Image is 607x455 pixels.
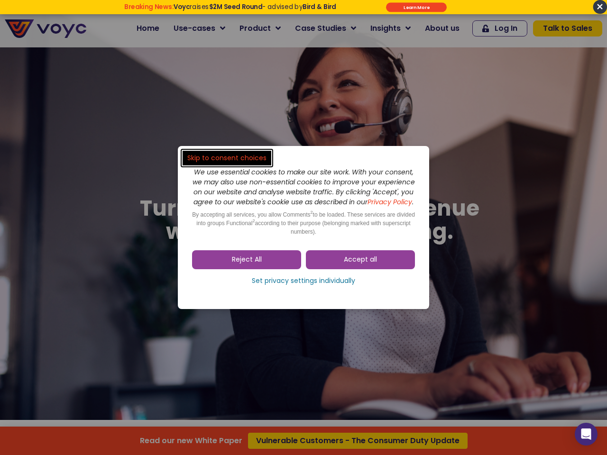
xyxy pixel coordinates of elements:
a: Set privacy settings individually [192,274,415,288]
a: Skip to consent choices [183,151,271,165]
a: Accept all [306,250,415,269]
a: Reject All [192,250,301,269]
span: Set privacy settings individually [252,276,355,286]
a: Privacy Policy [368,197,412,207]
sup: 2 [311,210,313,215]
span: Reject All [232,255,262,264]
span: By accepting all services, you allow Comments to be loaded. These services are divided into group... [192,211,415,235]
i: We use essential cookies to make our site work. With your consent, we may also use non-essential ... [193,167,415,207]
sup: 2 [252,218,255,223]
span: Accept all [344,255,377,264]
